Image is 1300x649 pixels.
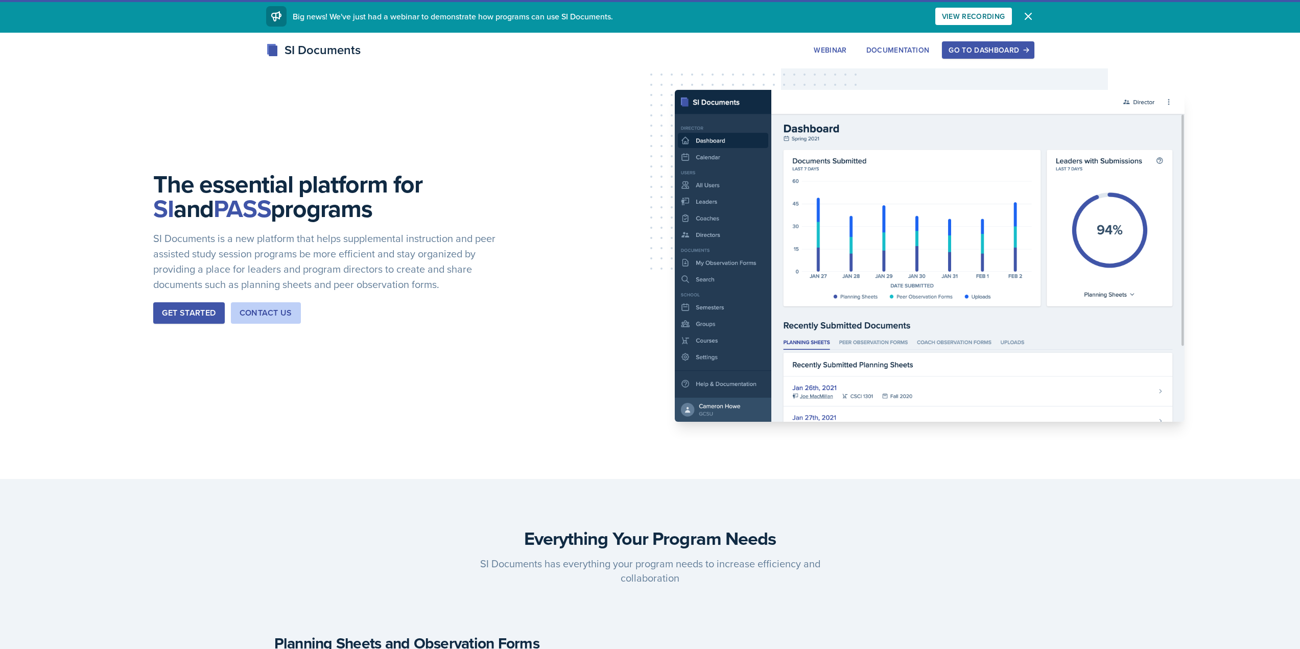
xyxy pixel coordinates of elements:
[266,41,361,59] div: SI Documents
[162,307,216,319] div: Get Started
[942,41,1034,59] button: Go to Dashboard
[949,46,1027,54] div: Go to Dashboard
[814,46,846,54] div: Webinar
[942,12,1005,20] div: View Recording
[935,8,1012,25] button: View Recording
[860,41,936,59] button: Documentation
[293,11,613,22] span: Big news! We've just had a webinar to demonstrate how programs can use SI Documents.
[240,307,292,319] div: Contact Us
[807,41,853,59] button: Webinar
[866,46,930,54] div: Documentation
[231,302,301,324] button: Contact Us
[454,557,846,585] p: SI Documents has everything your program needs to increase efficiency and collaboration
[153,302,224,324] button: Get Started
[274,528,1026,548] h3: Everything Your Program Needs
